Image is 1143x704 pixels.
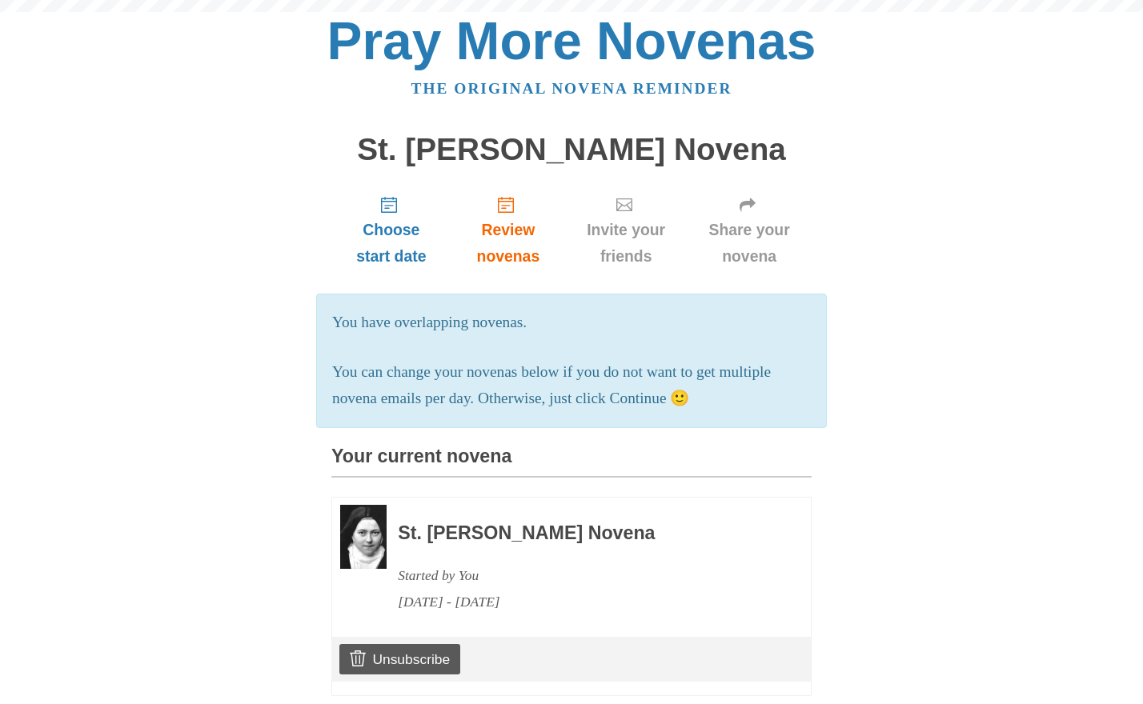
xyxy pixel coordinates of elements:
[327,11,816,70] a: Pray More Novenas
[340,505,387,569] img: Novena image
[411,80,732,97] a: The original novena reminder
[347,217,435,270] span: Choose start date
[331,182,451,278] a: Choose start date
[331,446,812,478] h3: Your current novena
[398,523,768,544] h3: St. [PERSON_NAME] Novena
[467,217,549,270] span: Review novenas
[331,133,812,167] h1: St. [PERSON_NAME] Novena
[398,562,768,589] div: Started by You
[332,359,811,412] p: You can change your novenas below if you do not want to get multiple novena emails per day. Other...
[339,644,460,674] a: Unsubscribe
[398,589,768,615] div: [DATE] - [DATE]
[565,182,687,278] a: Invite your friends
[581,217,671,270] span: Invite your friends
[332,310,811,336] p: You have overlapping novenas.
[703,217,796,270] span: Share your novena
[687,182,812,278] a: Share your novena
[451,182,565,278] a: Review novenas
